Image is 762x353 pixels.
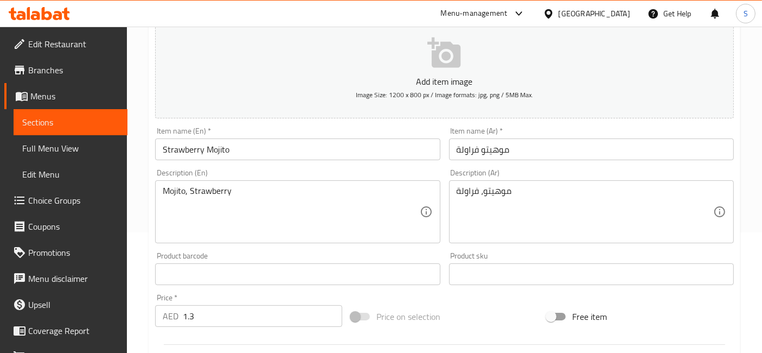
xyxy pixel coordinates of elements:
a: Branches [4,57,127,83]
a: Upsell [4,292,127,318]
textarea: موهيتو، فراولة [457,186,713,237]
a: Edit Menu [14,161,127,187]
a: Menu disclaimer [4,266,127,292]
span: Promotions [28,246,119,259]
input: Enter name Ar [449,138,734,160]
p: AED [163,310,178,323]
span: Coupons [28,220,119,233]
span: Menus [30,90,119,103]
div: Menu-management [441,7,508,20]
span: Edit Restaurant [28,37,119,51]
div: [GEOGRAPHIC_DATA] [559,8,630,20]
span: Full Menu View [22,142,119,155]
span: Image Size: 1200 x 800 px / Image formats: jpg, png / 5MB Max. [356,89,533,101]
button: Add item imageImage Size: 1200 x 800 px / Image formats: jpg, png / 5MB Max. [155,19,734,118]
span: Price on selection [376,310,440,323]
span: Menu disclaimer [28,272,119,285]
span: Upsell [28,298,119,311]
span: Choice Groups [28,194,119,207]
span: Sections [22,116,119,129]
a: Edit Restaurant [4,31,127,57]
input: Enter name En [155,138,440,160]
a: Choice Groups [4,187,127,213]
a: Coupons [4,213,127,239]
span: Free item [572,310,607,323]
a: Full Menu View [14,135,127,161]
span: Coverage Report [28,324,119,337]
a: Coverage Report [4,318,127,344]
a: Sections [14,109,127,135]
a: Promotions [4,239,127,266]
input: Please enter product barcode [155,263,440,285]
span: S [744,8,748,20]
span: Edit Menu [22,168,119,181]
span: Branches [28,64,119,77]
textarea: Mojito, Strawberry [163,186,419,237]
input: Please enter product sku [449,263,734,285]
input: Please enter price [183,305,342,327]
a: Menus [4,83,127,109]
p: Add item image [172,75,717,88]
